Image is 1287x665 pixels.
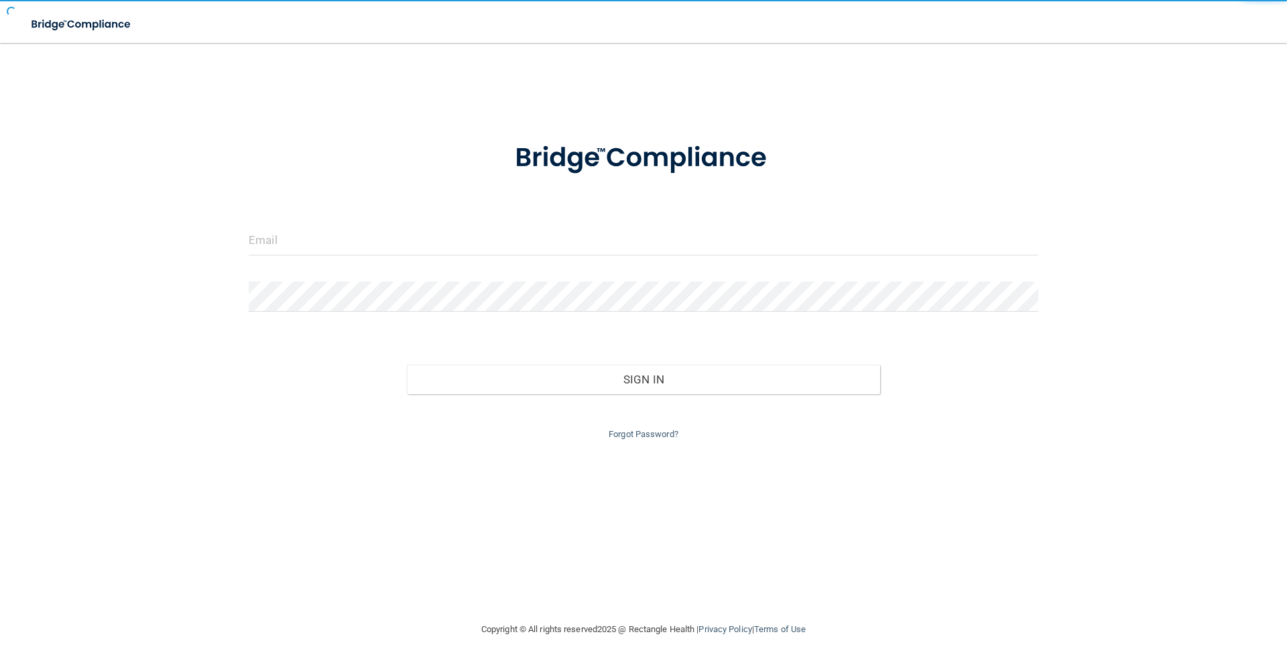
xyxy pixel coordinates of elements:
a: Forgot Password? [609,429,678,439]
img: bridge_compliance_login_screen.278c3ca4.svg [20,11,143,38]
img: bridge_compliance_login_screen.278c3ca4.svg [487,123,800,193]
a: Privacy Policy [698,624,751,634]
button: Sign In [407,365,881,394]
div: Copyright © All rights reserved 2025 @ Rectangle Health | | [399,608,888,651]
input: Email [249,225,1038,255]
a: Terms of Use [754,624,806,634]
